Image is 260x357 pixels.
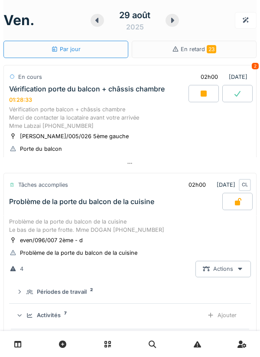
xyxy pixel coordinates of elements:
[9,217,251,234] div: Problème de la porte du balcon de la cuisine Le bas de la porte frotte. Mme DOGAN [PHONE_NUMBER]
[13,307,247,323] summary: Activités7Ajouter
[51,45,81,53] div: Par jour
[9,105,251,130] div: Vérification porte balcon + châssis chambre Merci de contacter la locataire avant votre arrivée M...
[37,288,87,296] div: Périodes de travail
[9,198,154,206] div: Problème de la porte du balcon de la cuisine
[3,12,35,29] h1: ven.
[195,261,251,277] div: Actions
[188,181,206,189] div: 02h00
[20,145,62,153] div: Porte du balcon
[239,179,251,191] div: CL
[9,85,165,93] div: Vérification porte du balcon + châssis chambre
[20,265,23,273] div: 4
[193,69,251,85] div: [DATE]
[37,311,61,319] div: Activités
[252,63,259,69] div: 2
[13,284,247,300] summary: Périodes de travail2
[126,22,144,32] div: 2025
[20,249,137,257] div: Problème de la porte du balcon de la cuisine
[207,45,216,53] span: 23
[20,236,83,244] div: even/096/007 2ème - d
[9,97,32,103] div: 01:28:33
[20,132,129,140] div: [PERSON_NAME]/005/026 5ème gauche
[181,177,251,193] div: [DATE]
[119,9,150,22] div: 29 août
[200,307,244,323] div: Ajouter
[181,46,216,52] span: En retard
[201,73,218,81] div: 02h00
[18,73,42,81] div: En cours
[18,181,68,189] div: Tâches accomplies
